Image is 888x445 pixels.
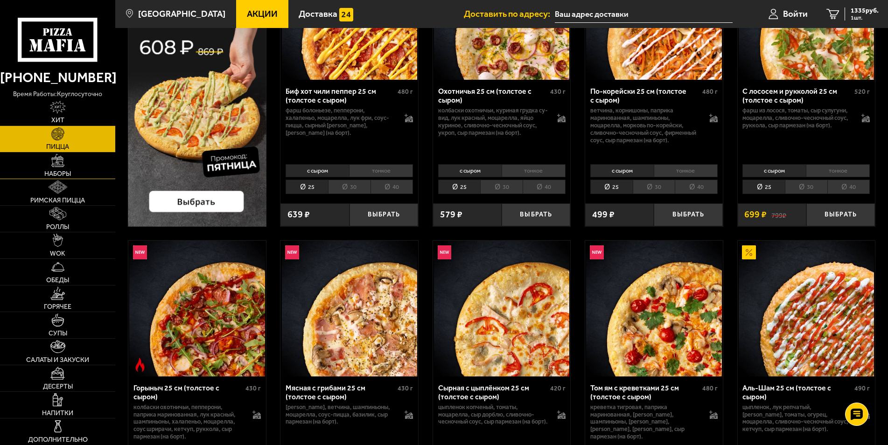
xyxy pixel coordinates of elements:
img: Новинка [590,245,604,259]
li: 30 [480,180,523,194]
span: 699 ₽ [744,210,767,219]
p: креветка тигровая, паприка маринованная, [PERSON_NAME], шампиньоны, [PERSON_NAME], [PERSON_NAME],... [590,403,700,440]
a: АкционныйАль-Шам 25 см (толстое с сыром) [738,241,875,376]
a: НовинкаОстрое блюдоГорыныч 25 см (толстое с сыром) [128,241,266,376]
s: 799 ₽ [771,210,786,219]
span: Напитки [42,410,73,417]
img: Новинка [285,245,299,259]
li: 40 [523,180,566,194]
img: Мясная с грибами 25 см (толстое с сыром) [282,241,417,376]
li: 40 [675,180,718,194]
div: Сырная с цыплёнком 25 см (толстое с сыром) [438,383,548,401]
li: с сыром [286,164,349,177]
button: Выбрать [654,203,722,226]
span: Войти [783,9,808,18]
span: 430 г [245,384,261,392]
li: с сыром [438,164,502,177]
span: 520 г [854,88,870,96]
div: Биф хот чили пеппер 25 см (толстое с сыром) [286,87,395,104]
a: НовинкаСырная с цыплёнком 25 см (толстое с сыром) [433,241,571,376]
span: 480 г [702,88,718,96]
p: фарш болоньезе, пепперони, халапеньо, моцарелла, лук фри, соус-пицца, сырный [PERSON_NAME], [PERS... [286,107,395,136]
li: 25 [590,180,633,194]
p: цыпленок, лук репчатый, [PERSON_NAME], томаты, огурец, моцарелла, сливочно-чесночный соус, кетчуп... [742,403,852,433]
span: 490 г [854,384,870,392]
p: ветчина, корнишоны, паприка маринованная, шампиньоны, моцарелла, морковь по-корейски, сливочно-че... [590,107,700,144]
img: Новинка [438,245,452,259]
span: 420 г [550,384,566,392]
span: 480 г [702,384,718,392]
span: 579 ₽ [440,210,462,219]
span: Десерты [43,383,73,390]
li: с сыром [742,164,806,177]
div: Горыныч 25 см (толстое с сыром) [133,383,243,401]
li: 40 [371,180,413,194]
span: Акции [247,9,278,18]
span: Горячее [44,304,71,310]
span: Обеды [46,277,69,284]
span: 639 ₽ [287,210,310,219]
li: тонкое [806,164,870,177]
span: Доставка [299,9,337,18]
p: [PERSON_NAME], ветчина, шампиньоны, моцарелла, соус-пицца, базилик, сыр пармезан (на борт). [286,403,395,426]
span: 1335 руб. [851,7,879,14]
span: Пицца [46,144,69,150]
li: 30 [785,180,827,194]
p: цыпленок копченый, томаты, моцарелла, сыр дорблю, сливочно-чесночный соус, сыр пармезан (на борт). [438,403,548,426]
span: WOK [50,250,65,257]
div: Том ям с креветками 25 см (толстое с сыром) [590,383,700,401]
li: 25 [286,180,328,194]
span: Салаты и закуски [26,357,89,363]
span: Роллы [46,224,69,230]
li: 25 [438,180,481,194]
span: Доставить по адресу: [464,9,555,18]
button: Выбрать [350,203,418,226]
a: НовинкаМясная с грибами 25 см (толстое с сыром) [280,241,418,376]
p: колбаски Охотничьи, пепперони, паприка маринованная, лук красный, шампиньоны, халапеньо, моцарелл... [133,403,243,440]
div: По-корейски 25 см (толстое с сыром) [590,87,700,104]
button: Выбрать [502,203,570,226]
span: [GEOGRAPHIC_DATA] [138,9,225,18]
img: 15daf4d41897b9f0e9f617042186c801.svg [339,8,353,22]
span: 1 шт. [851,15,879,21]
img: Новинка [133,245,147,259]
p: колбаски охотничьи, куриная грудка су-вид, лук красный, моцарелла, яйцо куриное, сливочно-чесночн... [438,107,548,136]
span: Хит [51,117,64,124]
img: Аль-Шам 25 см (толстое с сыром) [739,241,874,376]
span: 499 ₽ [592,210,615,219]
img: Сырная с цыплёнком 25 см (толстое с сыром) [434,241,569,376]
li: тонкое [654,164,718,177]
span: 480 г [398,88,413,96]
img: Острое блюдо [133,358,147,372]
input: Ваш адрес доставки [555,6,733,23]
li: 30 [633,180,675,194]
button: Выбрать [806,203,875,226]
li: 30 [328,180,371,194]
div: С лососем и рукколой 25 см (толстое с сыром) [742,87,852,104]
li: тонкое [349,164,413,177]
li: 40 [827,180,870,194]
span: 430 г [398,384,413,392]
p: фарш из лосося, томаты, сыр сулугуни, моцарелла, сливочно-чесночный соус, руккола, сыр пармезан (... [742,107,852,129]
span: Дополнительно [28,437,88,443]
img: Горыныч 25 см (толстое с сыром) [129,241,265,376]
span: 430 г [550,88,566,96]
span: Римская пицца [30,197,85,204]
li: 25 [742,180,785,194]
img: Том ям с креветками 25 см (толстое с сыром) [586,241,721,376]
div: Аль-Шам 25 см (толстое с сыром) [742,383,852,401]
img: Акционный [742,245,756,259]
li: с сыром [590,164,654,177]
a: НовинкаТом ям с креветками 25 см (толстое с сыром) [585,241,723,376]
div: Мясная с грибами 25 см (толстое с сыром) [286,383,395,401]
li: тонкое [502,164,566,177]
span: Супы [49,330,67,337]
div: Охотничья 25 см (толстое с сыром) [438,87,548,104]
span: Наборы [44,171,71,177]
